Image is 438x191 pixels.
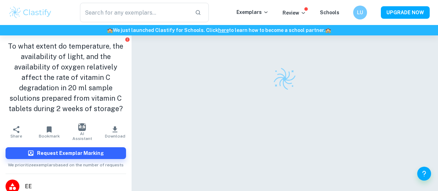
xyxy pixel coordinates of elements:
span: 🏫 [325,27,331,33]
h6: LU [356,9,364,16]
h6: We just launched Clastify for Schools. Click to learn how to become a school partner. [1,26,437,34]
a: Schools [320,10,339,15]
span: 🏫 [107,27,113,33]
input: Search for any exemplars... [80,3,189,22]
p: Review [283,9,306,17]
button: Request Exemplar Marking [6,147,126,159]
img: AI Assistant [78,123,86,131]
img: Clastify logo [8,6,52,19]
span: Bookmark [39,134,60,139]
button: LU [353,6,367,19]
button: Download [99,122,132,142]
span: EE [25,182,126,191]
img: Clastify logo [272,67,297,91]
p: Exemplars [236,8,269,16]
h1: To what extent do temperature, the availability of light, and the availability of oxygen relative... [6,41,126,114]
a: here [218,27,229,33]
button: Bookmark [33,122,66,142]
button: Report issue [125,37,130,42]
span: AI Assistant [70,131,95,141]
span: We prioritize exemplars based on the number of requests [8,159,124,168]
span: Share [10,134,22,139]
h6: Request Exemplar Marking [37,149,104,157]
button: Help and Feedback [417,167,431,181]
button: UPGRADE NOW [381,6,430,19]
span: Download [105,134,125,139]
button: AI Assistant [66,122,99,142]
